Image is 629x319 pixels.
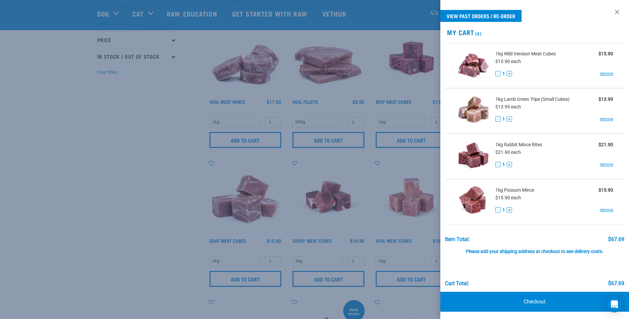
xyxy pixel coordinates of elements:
span: 1 [502,70,505,77]
button: - [495,162,501,167]
button: - [495,71,501,76]
a: remove [600,71,613,77]
strong: $21.90 [598,142,613,147]
strong: $15.90 [598,51,613,56]
div: $67.69 [608,236,624,242]
span: 1kg Wild Venison Meat Cubes [495,50,556,57]
img: Lamb Green Tripe (Small Cubes) [456,94,490,128]
div: Open Intercom Messenger [606,296,622,312]
span: 1 [502,161,505,168]
button: + [507,71,512,76]
span: $15.90 each [495,195,521,200]
button: + [507,162,512,167]
a: remove [600,207,613,213]
img: Possum Mince [456,185,490,219]
a: Checkout [440,292,629,312]
img: Rabbit Mince Bites [456,139,490,173]
strong: $13.99 [598,96,613,102]
span: $15.90 each [495,59,521,64]
div: $67.69 [608,281,624,287]
a: remove [600,161,613,167]
a: View past orders / re-order [440,10,522,22]
span: $21.90 each [495,150,521,155]
button: + [507,207,512,213]
div: Cart total: [445,281,469,287]
button: + [507,116,512,122]
span: (4) [474,32,482,34]
img: Wild Venison Meat Cubes [456,48,490,83]
span: $13.99 each [495,104,521,109]
span: 1kg Rabbit Mince Bites [495,141,542,148]
button: - [495,116,501,122]
strong: $15.90 [598,187,613,193]
span: 1 [502,207,505,214]
span: 1kg Possum Mince [495,187,534,194]
a: remove [600,116,613,122]
div: Please add your shipping address at checkout to see delivery costs. [445,242,625,254]
span: 1kg Lamb Green Tripe (Small Cubes) [495,96,570,103]
span: 1 [502,116,505,123]
div: Item Total: [445,236,470,242]
h2: My Cart [440,29,629,36]
button: - [495,207,501,213]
